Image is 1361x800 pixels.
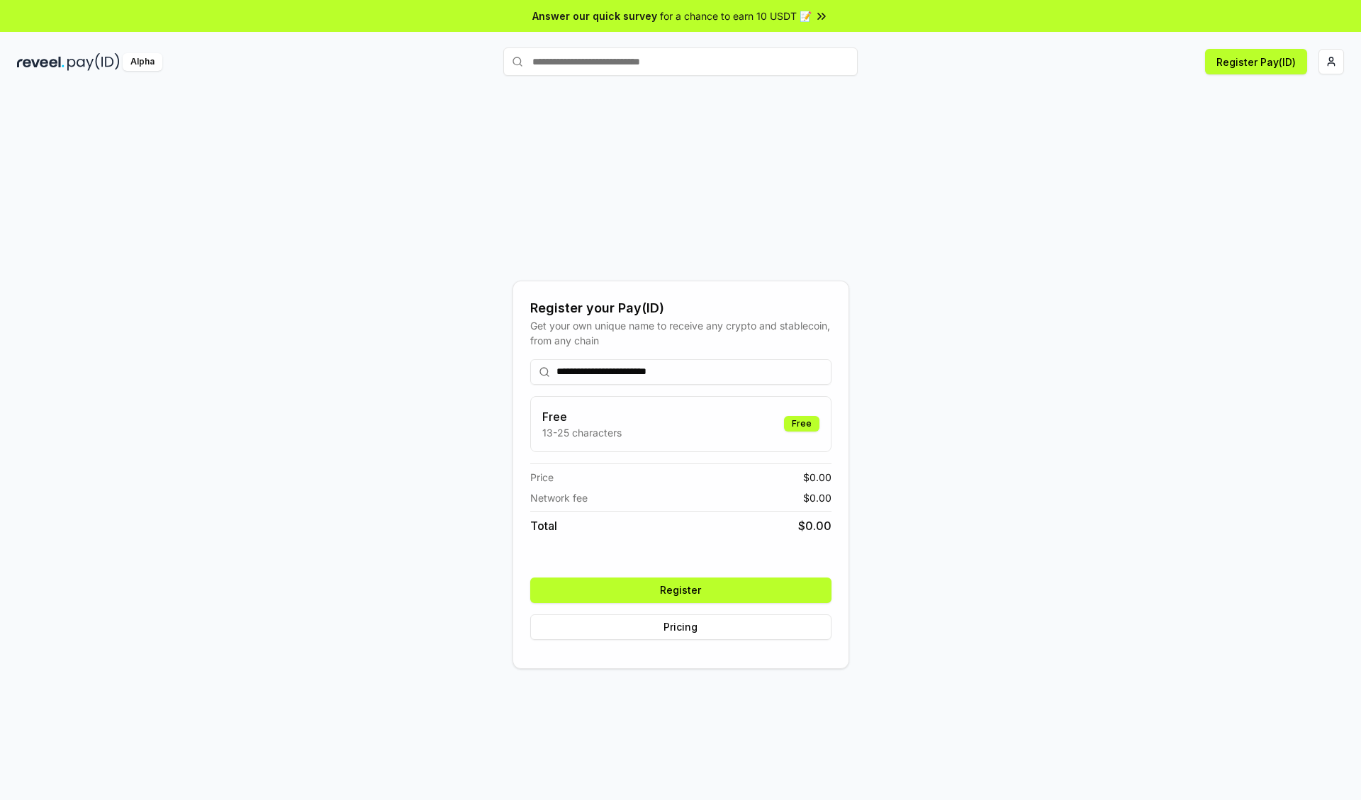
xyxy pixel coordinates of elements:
[67,53,120,71] img: pay_id
[1205,49,1307,74] button: Register Pay(ID)
[798,517,831,534] span: $ 0.00
[803,470,831,485] span: $ 0.00
[530,490,588,505] span: Network fee
[123,53,162,71] div: Alpha
[530,578,831,603] button: Register
[542,408,622,425] h3: Free
[803,490,831,505] span: $ 0.00
[17,53,65,71] img: reveel_dark
[784,416,819,432] div: Free
[530,298,831,318] div: Register your Pay(ID)
[530,614,831,640] button: Pricing
[542,425,622,440] p: 13-25 characters
[530,470,554,485] span: Price
[532,9,657,23] span: Answer our quick survey
[530,318,831,348] div: Get your own unique name to receive any crypto and stablecoin, from any chain
[660,9,812,23] span: for a chance to earn 10 USDT 📝
[530,517,557,534] span: Total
